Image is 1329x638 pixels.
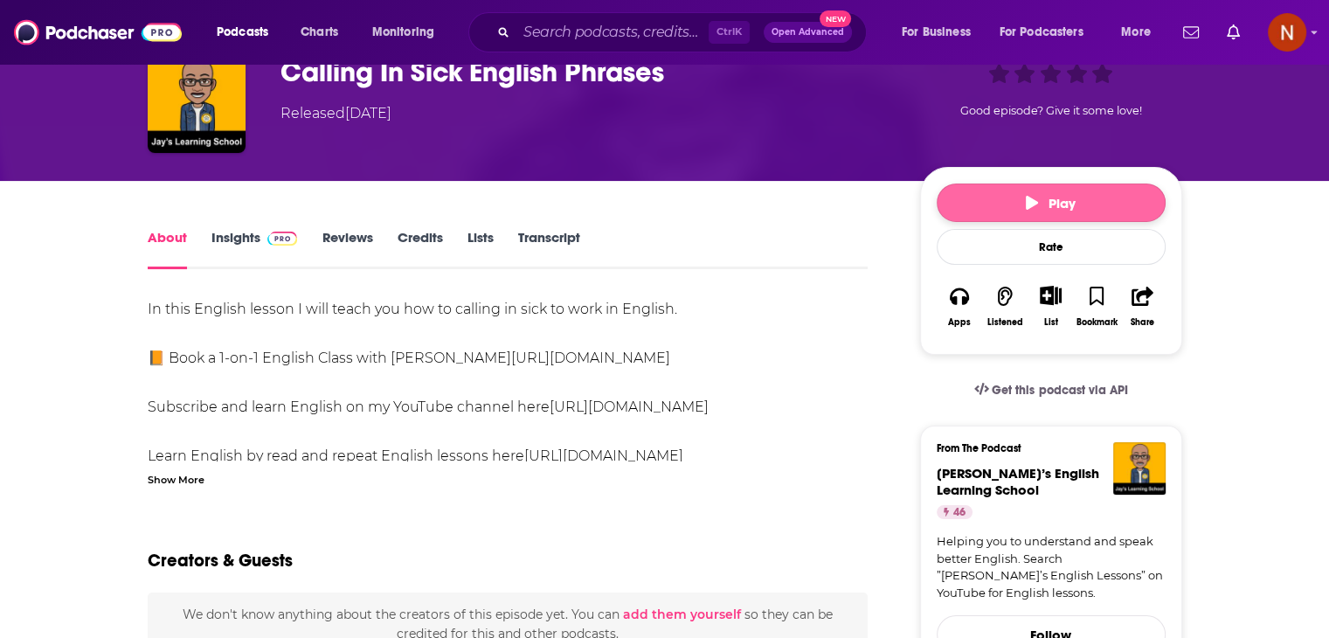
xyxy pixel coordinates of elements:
img: Jay’s English Learning School [1113,442,1166,495]
a: [URL][DOMAIN_NAME] [550,399,709,415]
img: Podchaser Pro [267,232,298,246]
a: [URL][DOMAIN_NAME] [524,447,683,464]
span: Get this podcast via API [992,383,1127,398]
span: Play [1026,195,1076,212]
button: open menu [1109,18,1173,46]
div: List [1044,316,1058,328]
button: open menu [204,18,291,46]
a: Helping you to understand and speak better English. Search ”[PERSON_NAME]’s English Lessons” on Y... [937,533,1166,601]
span: Open Advanced [772,28,844,37]
button: Bookmark [1074,274,1119,338]
button: open menu [988,18,1109,46]
div: Rate [937,229,1166,265]
a: Reviews [322,229,372,269]
span: For Podcasters [1000,20,1083,45]
span: More [1121,20,1151,45]
span: Charts [301,20,338,45]
a: Jay’s English Learning School [937,465,1099,498]
a: Charts [289,18,349,46]
button: Share [1119,274,1165,338]
button: add them yourself [623,607,741,621]
div: Search podcasts, credits, & more... [485,12,883,52]
button: open menu [360,18,457,46]
span: 46 [953,504,966,522]
a: Transcript [517,229,579,269]
img: Calling In Sick English Phrases [148,55,246,153]
h2: Creators & Guests [148,550,293,572]
div: In this English lesson I will teach you how to calling in sick to work in English. 📙 Book a 1-on-... [148,297,869,517]
input: Search podcasts, credits, & more... [516,18,709,46]
span: New [820,10,851,27]
a: Show notifications dropdown [1176,17,1206,47]
div: Released [DATE] [280,103,391,124]
div: Bookmark [1076,317,1117,328]
a: About [148,229,187,269]
div: Listened [987,317,1023,328]
h1: Calling In Sick English Phrases [280,55,892,89]
span: Logged in as AdelNBM [1268,13,1306,52]
a: Lists [467,229,493,269]
img: User Profile [1268,13,1306,52]
button: Open AdvancedNew [764,22,852,43]
div: Apps [948,317,971,328]
a: [URL][DOMAIN_NAME] [511,350,670,366]
span: For Business [902,20,971,45]
span: Monitoring [372,20,434,45]
button: Play [937,184,1166,222]
a: Get this podcast via API [960,369,1142,412]
div: Show More ButtonList [1028,274,1073,338]
div: Share [1131,317,1154,328]
span: [PERSON_NAME]’s English Learning School [937,465,1099,498]
button: Apps [937,274,982,338]
a: 46 [937,505,973,519]
button: Listened [982,274,1028,338]
button: Show profile menu [1268,13,1306,52]
a: Show notifications dropdown [1220,17,1247,47]
button: Show More Button [1033,286,1069,305]
a: Credits [397,229,442,269]
span: Good episode? Give it some love! [960,104,1142,117]
button: open menu [889,18,993,46]
span: Podcasts [217,20,268,45]
img: Podchaser - Follow, Share and Rate Podcasts [14,16,182,49]
h3: From The Podcast [937,442,1152,454]
span: Ctrl K [709,21,750,44]
a: InsightsPodchaser Pro [211,229,298,269]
